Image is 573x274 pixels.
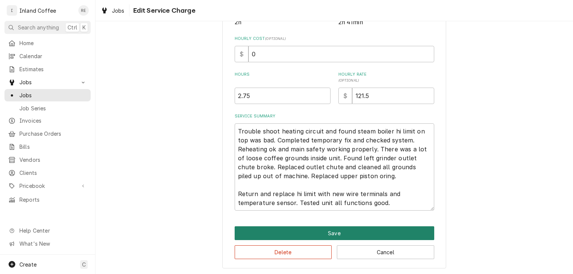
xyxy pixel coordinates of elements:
[112,7,125,15] span: Jobs
[337,245,434,259] button: Cancel
[4,154,91,166] a: Vendors
[78,5,89,16] div: RE
[82,261,86,268] span: C
[4,63,91,75] a: Estimates
[4,224,91,237] a: Go to Help Center
[235,113,434,119] label: Service Summary
[19,104,87,112] span: Job Series
[4,89,91,101] a: Jobs
[235,245,332,259] button: Delete
[19,130,87,138] span: Purchase Orders
[4,50,91,62] a: Calendar
[19,156,87,164] span: Vendors
[4,167,91,179] a: Clients
[19,52,87,60] span: Calendar
[338,72,434,104] div: [object Object]
[4,37,91,49] a: Home
[235,72,331,84] label: Hours
[235,36,434,42] label: Hourly Cost
[235,123,434,211] textarea: Trouble shoot heating circuit and found steam boiler hi limit on top was bad. Completed temporary...
[19,91,87,99] span: Jobs
[235,19,241,26] span: 2h
[19,78,76,86] span: Jobs
[235,226,434,240] div: Button Group Row
[4,141,91,153] a: Bills
[4,180,91,192] a: Go to Pricebook
[4,114,91,127] a: Invoices
[19,227,86,234] span: Help Center
[235,36,434,62] div: Hourly Cost
[4,127,91,140] a: Purchase Orders
[235,226,434,259] div: Button Group
[19,196,87,204] span: Reports
[4,193,91,206] a: Reports
[338,88,352,104] div: $
[19,39,87,47] span: Home
[338,72,434,84] label: Hourly Rate
[235,226,434,240] button: Save
[4,237,91,250] a: Go to What's New
[235,18,331,27] span: Est. Job Duration
[235,113,434,211] div: Service Summary
[98,4,128,17] a: Jobs
[82,23,86,31] span: K
[7,5,17,16] div: I
[4,102,91,114] a: Job Series
[19,143,87,151] span: Bills
[338,18,434,27] span: Total Time Logged
[19,261,37,268] span: Create
[338,19,363,26] span: 2h 41min
[19,182,76,190] span: Pricebook
[131,6,195,16] span: Edit Service Charge
[18,23,59,31] span: Search anything
[4,76,91,88] a: Go to Jobs
[19,65,87,73] span: Estimates
[4,21,91,34] button: Search anythingCtrlK
[19,240,86,248] span: What's New
[78,5,89,16] div: Ruth Easley's Avatar
[235,46,248,62] div: $
[19,7,56,15] div: Inland Coffee
[338,78,359,82] span: ( optional )
[68,23,77,31] span: Ctrl
[19,169,87,177] span: Clients
[19,117,87,125] span: Invoices
[265,37,286,41] span: ( optional )
[235,72,331,104] div: [object Object]
[235,240,434,259] div: Button Group Row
